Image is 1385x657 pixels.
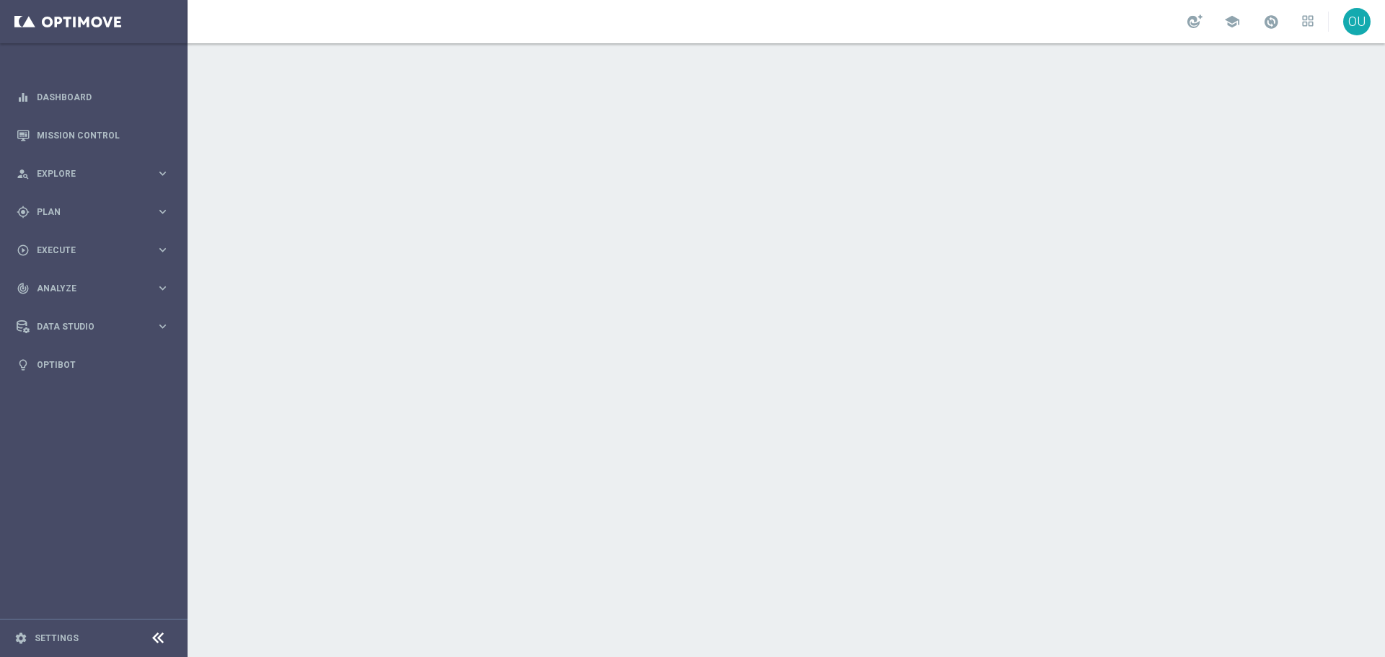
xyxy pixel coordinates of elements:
a: Optibot [37,345,170,384]
span: Execute [37,246,156,255]
button: person_search Explore keyboard_arrow_right [16,168,170,180]
div: Optibot [17,345,170,384]
button: lightbulb Optibot [16,359,170,371]
div: Analyze [17,282,156,295]
a: Settings [35,634,79,643]
button: track_changes Analyze keyboard_arrow_right [16,283,170,294]
button: play_circle_outline Execute keyboard_arrow_right [16,244,170,256]
a: Dashboard [37,78,170,116]
div: Plan [17,206,156,219]
span: Plan [37,208,156,216]
i: equalizer [17,91,30,104]
div: Explore [17,167,156,180]
button: Data Studio keyboard_arrow_right [16,321,170,332]
i: keyboard_arrow_right [156,319,170,333]
button: equalizer Dashboard [16,92,170,103]
span: Data Studio [37,322,156,331]
i: track_changes [17,282,30,295]
div: Data Studio [17,320,156,333]
span: Explore [37,169,156,178]
i: keyboard_arrow_right [156,167,170,180]
div: OU [1343,8,1371,35]
i: play_circle_outline [17,244,30,257]
div: Execute [17,244,156,257]
i: gps_fixed [17,206,30,219]
button: Mission Control [16,130,170,141]
i: lightbulb [17,358,30,371]
span: Analyze [37,284,156,293]
span: school [1224,14,1240,30]
div: Mission Control [17,116,170,154]
a: Mission Control [37,116,170,154]
button: gps_fixed Plan keyboard_arrow_right [16,206,170,218]
i: keyboard_arrow_right [156,205,170,219]
div: Dashboard [17,78,170,116]
i: keyboard_arrow_right [156,243,170,257]
i: person_search [17,167,30,180]
i: settings [14,632,27,645]
i: keyboard_arrow_right [156,281,170,295]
